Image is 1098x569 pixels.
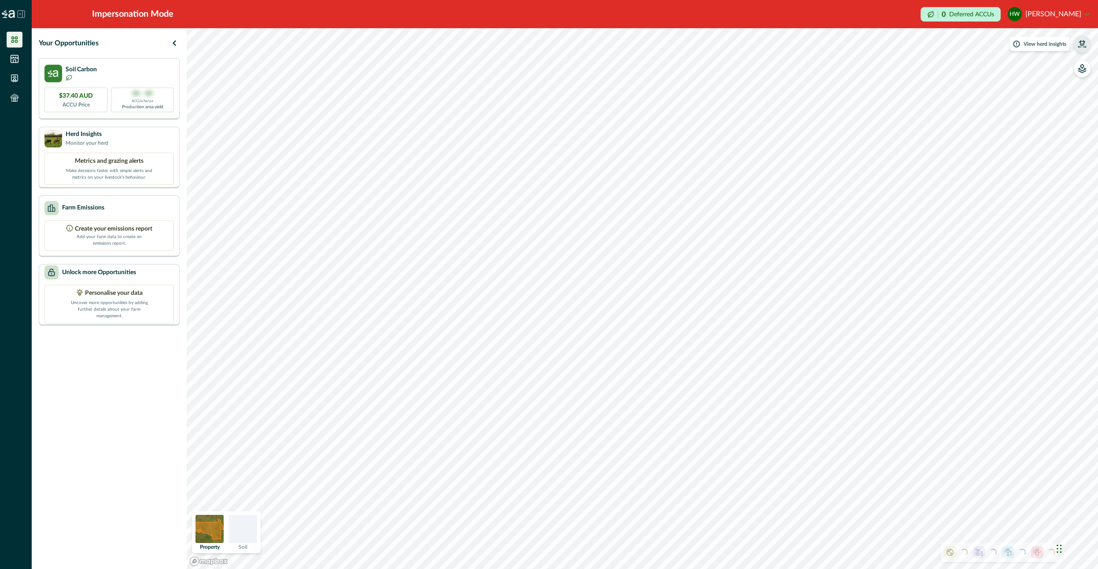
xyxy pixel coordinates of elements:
[949,11,994,18] p: Deferred ACCUs
[65,166,153,181] p: Make decisions faster with simple alerts and metrics on your livestock’s behaviour.
[122,104,163,110] p: Production area yield
[133,89,152,99] p: 00 - 00
[63,101,90,109] p: ACCU Price
[39,38,99,48] p: Your Opportunities
[62,203,104,213] p: Farm Emissions
[942,11,946,18] p: 0
[75,224,152,234] p: Create your emissions report
[66,65,97,74] p: Soil Carbon
[1057,536,1062,562] div: Drag
[189,556,228,566] a: Mapbox logo
[75,157,144,166] p: Metrics and grazing alerts
[76,234,142,247] p: Add your farm data to create an emissions report.
[132,99,153,104] p: ACCUs/ha/pa
[66,130,108,139] p: Herd Insights
[62,268,136,277] p: Unlock more Opportunities
[2,10,15,18] img: Logo
[59,92,93,101] p: $37.40 AUD
[200,544,220,550] p: Property
[85,289,143,298] p: Personalise your data
[1008,4,1089,25] button: Helen Wyatt[PERSON_NAME]
[92,7,173,21] div: Impersonation Mode
[66,139,108,147] p: Monitor your herd
[65,298,153,319] p: Uncover more opportunities by adding further details about your farm management.
[239,544,247,550] p: Soil
[195,515,224,543] img: property preview
[1054,527,1098,569] iframe: Chat Widget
